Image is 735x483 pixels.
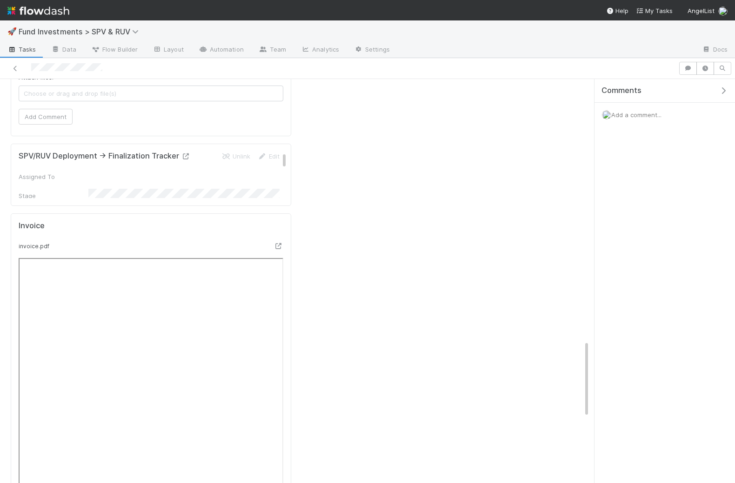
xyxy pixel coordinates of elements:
a: My Tasks [636,6,673,15]
a: Layout [145,43,191,58]
div: Assigned To [19,172,88,181]
a: Docs [695,43,735,58]
span: Flow Builder [91,45,138,54]
h5: Invoice [19,221,45,231]
a: Team [251,43,294,58]
span: My Tasks [636,7,673,14]
small: invoice.pdf [19,243,49,250]
span: Fund Investments > SPV & RUV [19,27,143,36]
a: Automation [191,43,251,58]
a: Unlink [221,152,250,160]
span: AngelList [688,7,715,14]
span: 🚀 [7,27,17,35]
a: Analytics [294,43,347,58]
div: Help [606,6,628,15]
a: Settings [347,43,397,58]
img: logo-inverted-e16ddd16eac7371096b0.svg [7,3,69,19]
span: Add a comment... [611,111,661,119]
div: Stage [19,191,88,200]
a: Data [44,43,84,58]
span: Choose or drag and drop file(s) [19,86,283,101]
span: Comments [601,86,641,95]
span: Tasks [7,45,36,54]
h5: SPV/RUV Deployment -> Finalization Tracker [19,152,190,161]
img: avatar_2de93f86-b6c7-4495-bfe2-fb093354a53c.png [718,7,728,16]
button: Add Comment [19,109,73,125]
img: avatar_2de93f86-b6c7-4495-bfe2-fb093354a53c.png [602,110,611,119]
a: Flow Builder [84,43,145,58]
a: Edit [258,152,280,160]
